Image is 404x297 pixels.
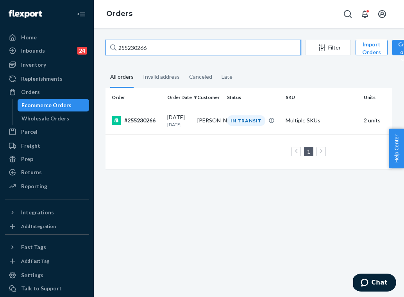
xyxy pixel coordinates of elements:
a: Wholesale Orders [18,112,89,125]
div: Prep [21,155,33,163]
div: Orders [21,88,40,96]
div: Canceled [189,67,212,87]
button: Integrations [5,206,89,219]
div: Fast Tags [21,243,46,251]
div: Returns [21,168,42,176]
div: Add Integration [21,223,56,230]
a: Inventory [5,58,89,71]
a: Add Integration [5,222,89,231]
div: Freight [21,142,40,150]
div: Settings [21,271,43,279]
a: Settings [5,269,89,281]
div: Integrations [21,209,54,216]
button: Open Search Box [340,6,356,22]
a: Page 1 is your current page [306,148,312,155]
a: Orders [106,9,132,18]
div: #255230266 [112,116,161,125]
a: Home [5,31,89,44]
div: Inventory [21,61,46,69]
button: Filter [306,40,351,55]
a: Replenishments [5,72,89,85]
th: Order Date [164,88,194,107]
th: Status [224,88,282,107]
img: Flexport logo [9,10,42,18]
th: Order [105,88,164,107]
button: Import Orders [356,40,388,55]
div: Reporting [21,182,47,190]
button: Open notifications [357,6,373,22]
div: 24 [77,47,87,55]
button: Help Center [389,129,404,168]
a: Returns [5,166,89,179]
div: Parcel [21,128,38,136]
a: Parcel [5,126,89,138]
th: Units [361,88,391,107]
button: Talk to Support [5,282,89,295]
a: Inbounds24 [5,44,89,57]
a: Reporting [5,180,89,193]
div: Filter [306,44,350,51]
a: Add Fast Tag [5,256,89,266]
div: Late [222,67,232,87]
div: Inbounds [21,47,45,55]
td: [PERSON_NAME] [194,107,224,134]
p: [DATE] [167,121,191,128]
div: Invalid address [143,67,180,87]
a: Freight [5,140,89,152]
button: Open account menu [374,6,390,22]
div: Ecommerce Orders [21,101,72,109]
button: Close Navigation [73,6,89,22]
div: Home [21,34,37,41]
input: Search orders [105,40,301,55]
div: Add Fast Tag [21,258,49,264]
div: Talk to Support [21,285,62,292]
td: Multiple SKUs [282,107,361,134]
div: Replenishments [21,75,63,83]
td: 2 units [361,107,391,134]
a: Ecommerce Orders [18,99,89,111]
div: Customer [197,94,221,101]
th: SKU [282,88,361,107]
iframe: Opens a widget where you can chat to one of our agents [353,274,396,293]
a: Orders [5,86,89,98]
div: Wholesale Orders [21,115,69,122]
div: IN TRANSIT [227,115,265,126]
button: Fast Tags [5,241,89,253]
div: [DATE] [167,113,191,128]
ol: breadcrumbs [100,3,139,25]
a: Prep [5,153,89,165]
div: All orders [110,67,134,88]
